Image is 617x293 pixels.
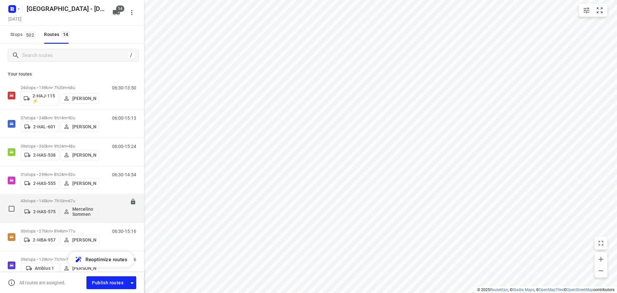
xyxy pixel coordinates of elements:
button: Mercelino Sommen [60,205,99,219]
div: Routes [44,31,72,39]
span: • [67,229,68,233]
span: Publish routes [92,279,123,287]
a: OpenStreetMap [567,288,593,292]
button: 2-HAS-555 [21,178,59,188]
li: © 2025 , © , © © contributors [477,288,614,292]
span: 502 [24,32,36,38]
p: 39 stops • 360km • 9h24m [21,144,99,149]
button: More [125,6,138,19]
p: 06:00-15:13 [112,115,136,121]
span: • [65,257,66,262]
span: 68u [68,85,75,90]
p: 06:30-13:50 [112,85,136,90]
p: 31 stops • 299km • 8h24m [21,172,99,177]
p: 06:30-15:16 [112,229,136,234]
span: 77u [68,229,75,233]
button: [PERSON_NAME] [60,235,99,245]
p: 06:30-14:54 [112,172,136,177]
span: Stops [10,31,38,39]
span: 71u [66,257,73,262]
p: 2-HAJ-115 ⚡ [32,93,56,104]
span: • [67,198,68,203]
span: 14 [61,31,70,37]
button: 2-HAL-601 [21,122,59,132]
p: Your routes [8,71,136,78]
p: 2-HAS-538 [33,152,56,158]
input: Search routes [22,50,128,60]
p: All routes are assigned. [19,280,66,285]
p: [PERSON_NAME] [72,152,96,158]
span: 53u [68,172,75,177]
button: Publish routes [86,276,128,289]
button: Ambius 1 [21,263,59,273]
p: [PERSON_NAME] [72,266,96,271]
p: 2-HBA-957 [33,237,56,243]
span: • [67,144,68,149]
button: 2-HAS-538 [21,150,59,160]
span: • [67,85,68,90]
button: 14 [110,6,123,19]
p: Ambius 1 [35,266,54,271]
button: 2-HAJ-115 ⚡ [21,91,59,105]
p: 06:00-15:24 [112,144,136,149]
a: OpenMapTiles [539,288,564,292]
button: 2-HBA-957 [21,235,59,245]
p: 2-HAL-601 [33,124,56,129]
span: 67u [68,198,75,203]
h5: Project date [6,15,24,23]
p: [PERSON_NAME] [72,181,96,186]
button: 2-HAS-575 [21,206,59,217]
button: Fit zoom [593,4,606,17]
p: 39 stops • 129km • 7h7m [21,257,99,262]
h5: [GEOGRAPHIC_DATA] - [DATE] [24,4,107,14]
p: 37 stops • 248km • 9h14m [21,115,99,120]
span: • [67,115,68,120]
p: Mercelino Sommen [72,206,96,217]
span: Select [5,202,18,215]
p: [PERSON_NAME] [72,124,96,129]
span: Reoptimize routes [85,255,127,264]
a: Routetitan [490,288,508,292]
div: small contained button group [579,4,607,17]
p: 24 stops • 159km • 7h20m [21,85,99,90]
p: [PERSON_NAME] [72,96,96,101]
div: / [128,52,135,59]
div: Driver app settings [128,279,136,287]
a: Stadia Maps [513,288,534,292]
span: 90u [68,115,75,120]
button: Lock route [130,198,136,206]
button: [PERSON_NAME] [60,150,99,160]
p: 2-HAS-575 [33,209,56,214]
p: 43 stops • 145km • 7h10m [21,198,99,203]
button: [PERSON_NAME] [60,263,99,273]
button: [PERSON_NAME] [60,122,99,132]
button: [PERSON_NAME] [60,178,99,188]
button: [PERSON_NAME] [60,93,99,104]
button: Reoptimize routes [68,252,134,267]
p: 2-HAS-555 [33,181,56,186]
p: 30 stops • 276km • 8h46m [21,229,99,233]
span: • [67,172,68,177]
span: 14 [116,5,124,12]
p: [PERSON_NAME] [72,237,96,243]
span: 48u [68,144,75,149]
